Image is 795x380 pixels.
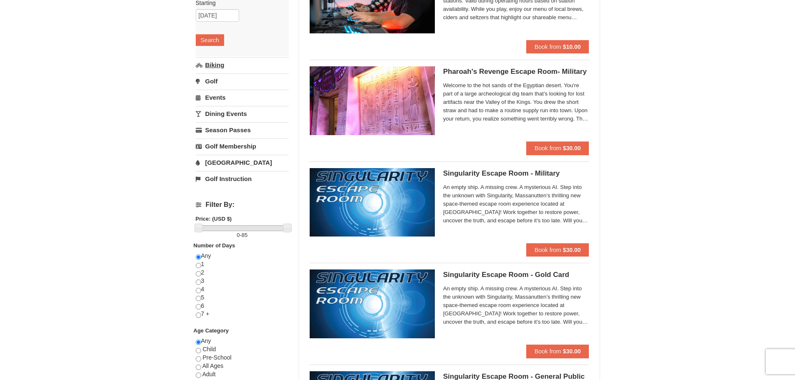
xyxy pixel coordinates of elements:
img: 6619913-410-20a124c9.jpg [310,66,435,135]
a: Dining Events [196,106,289,121]
span: Book from [535,43,561,50]
strong: $10.00 [563,43,581,50]
a: Season Passes [196,122,289,138]
h5: Pharoah's Revenge Escape Room- Military [443,68,589,76]
h5: Singularity Escape Room - Military [443,169,589,178]
span: All Ages [202,362,224,369]
a: Biking [196,57,289,73]
button: Book from $30.00 [526,141,589,155]
button: Search [196,34,224,46]
button: Book from $30.00 [526,243,589,257]
span: Book from [535,247,561,253]
strong: Price: (USD $) [196,216,232,222]
h4: Filter By: [196,201,289,209]
a: Golf Instruction [196,171,289,186]
span: Book from [535,145,561,151]
span: 85 [242,232,247,238]
label: - [196,231,289,239]
span: Adult [202,371,216,377]
strong: $30.00 [563,145,581,151]
span: An empty ship. A missing crew. A mysterious AI. Step into the unknown with Singularity, Massanutt... [443,183,589,225]
h5: Singularity Escape Room - Gold Card [443,271,589,279]
strong: Age Category [194,327,229,334]
span: Child [202,346,216,352]
img: 6619913-520-2f5f5301.jpg [310,168,435,237]
span: Book from [535,348,561,355]
span: 0 [237,232,240,238]
a: Golf Membership [196,138,289,154]
strong: $30.00 [563,247,581,253]
strong: Number of Days [194,242,235,249]
a: [GEOGRAPHIC_DATA] [196,155,289,170]
strong: $30.00 [563,348,581,355]
img: 6619913-513-94f1c799.jpg [310,269,435,338]
span: An empty ship. A missing crew. A mysterious AI. Step into the unknown with Singularity, Massanutt... [443,284,589,326]
span: Pre-School [202,354,231,361]
button: Book from $30.00 [526,345,589,358]
a: Golf [196,73,289,89]
div: Any 1 2 3 4 5 6 7 + [196,252,289,327]
span: Welcome to the hot sands of the Egyptian desert. You're part of a large archeological dig team th... [443,81,589,123]
button: Book from $10.00 [526,40,589,53]
a: Events [196,90,289,105]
